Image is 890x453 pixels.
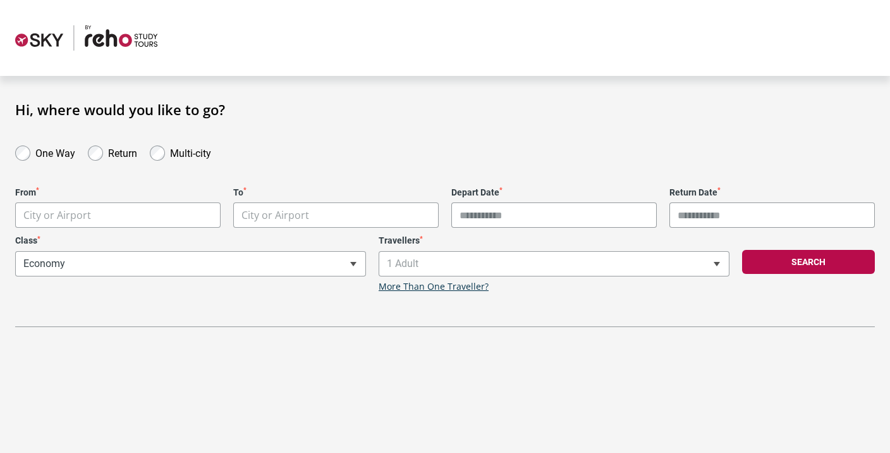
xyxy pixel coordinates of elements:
span: City or Airport [23,208,91,222]
label: Class [15,235,366,246]
label: Travellers [379,235,729,246]
span: City or Airport [241,208,309,222]
h1: Hi, where would you like to go? [15,101,875,118]
label: Return [108,144,137,159]
label: To [233,187,439,198]
span: 1 Adult [379,251,729,276]
a: More Than One Traveller? [379,282,489,292]
label: Return Date [669,187,875,198]
label: One Way [35,144,75,159]
span: 1 Adult [379,252,729,276]
span: City or Airport [234,203,438,228]
label: Depart Date [451,187,657,198]
span: City or Airport [233,202,439,228]
label: Multi-city [170,144,211,159]
label: From [15,187,221,198]
span: Economy [15,251,366,276]
span: City or Airport [16,203,220,228]
span: City or Airport [15,202,221,228]
button: Search [742,250,875,274]
span: Economy [16,252,365,276]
